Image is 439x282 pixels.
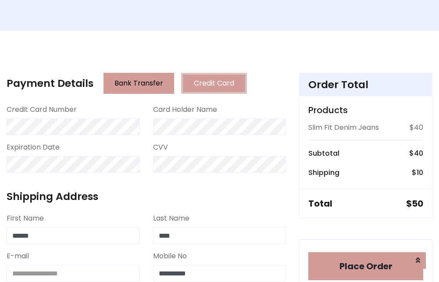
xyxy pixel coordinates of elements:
[7,104,77,115] label: Credit Card Number
[153,104,217,115] label: Card Holder Name
[308,79,423,91] h4: Order Total
[308,149,339,157] h6: Subtotal
[414,148,423,158] span: 40
[7,251,29,261] label: E-mail
[153,142,168,153] label: CVV
[308,168,339,177] h6: Shipping
[181,73,247,94] button: Credit Card
[7,77,93,89] h4: Payment Details
[7,213,44,224] label: First Name
[308,252,423,280] button: Place Order
[410,122,423,133] p: $40
[308,198,332,209] h5: Total
[7,190,286,203] h4: Shipping Address
[7,142,60,153] label: Expiration Date
[406,198,423,209] h5: $
[153,213,189,224] label: Last Name
[409,149,423,157] h6: $
[412,168,423,177] h6: $
[308,105,423,115] h5: Products
[417,168,423,178] span: 10
[308,122,379,133] p: Slim Fit Denim Jeans
[153,251,187,261] label: Mobile No
[104,73,174,94] button: Bank Transfer
[412,197,423,210] span: 50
